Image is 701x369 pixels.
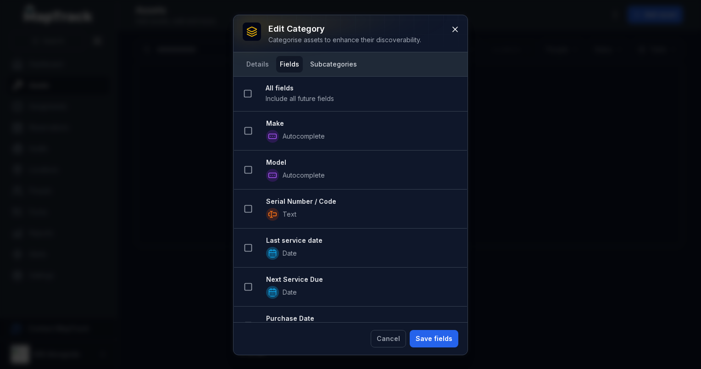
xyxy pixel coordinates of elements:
h3: Edit category [268,22,421,35]
button: Fields [276,56,303,73]
span: Date [283,249,297,258]
strong: Purchase Date [266,314,460,323]
span: Include all future fields [266,95,334,102]
strong: Next Service Due [266,275,460,284]
button: Cancel [371,330,406,347]
strong: Make [266,119,460,128]
button: Subcategories [306,56,361,73]
div: Categorise assets to enhance their discoverability. [268,35,421,45]
strong: Model [266,158,460,167]
span: Text [283,210,296,219]
strong: All fields [266,84,460,93]
span: Autocomplete [283,132,325,141]
strong: Serial Number / Code [266,197,460,206]
span: Autocomplete [283,171,325,180]
button: Details [243,56,273,73]
strong: Last service date [266,236,460,245]
span: Date [283,288,297,297]
button: Save fields [410,330,458,347]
